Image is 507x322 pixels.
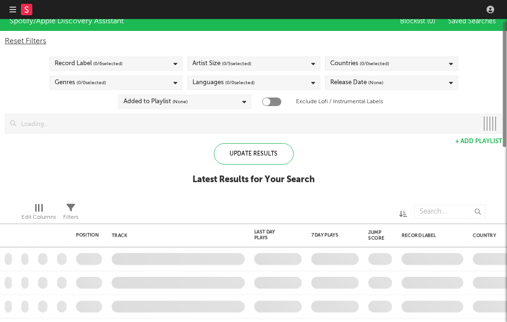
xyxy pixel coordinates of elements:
[368,77,383,88] span: (None)
[400,18,435,25] span: Blocklist
[112,233,240,238] div: Track
[222,58,251,69] span: ( 0 / 5 selected)
[360,58,389,69] span: ( 0 / 0 selected)
[368,230,384,241] div: Jump Score
[63,212,78,223] div: Filters
[192,58,251,69] div: Artist Size
[427,18,435,25] span: ( 0 )
[330,77,383,88] div: Release Date
[21,212,56,223] div: Edit Columns
[172,96,188,107] span: (None)
[55,77,106,88] div: Genres
[192,174,315,185] div: Latest Results for Your Search
[455,138,502,145] button: + Add Playlist
[402,233,459,238] div: Record Label
[10,16,124,27] div: Spotify/Apple Discovery Assistant
[330,58,389,69] div: Countries
[214,143,294,165] div: Update Results
[225,77,255,88] span: ( 0 / 0 selected)
[63,200,78,227] div: Filters
[448,18,497,25] span: Saved Searches
[414,205,486,219] input: Search...
[296,96,383,107] label: Exclude Lofi / Instrumental Labels
[21,200,56,227] div: Edit Columns
[93,58,123,69] span: ( 0 / 6 selected)
[254,229,287,241] div: Last Day Plays
[55,58,123,69] div: Record Label
[445,18,497,25] button: Saved Searches
[77,77,106,88] span: ( 0 / 0 selected)
[192,77,255,88] div: Languages
[473,233,506,238] div: Country
[76,232,99,238] div: Position
[311,232,344,238] div: 7 Day Plays
[16,114,478,133] input: Loading...
[124,96,188,107] div: Added to Playlist
[5,36,502,47] div: Reset Filters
